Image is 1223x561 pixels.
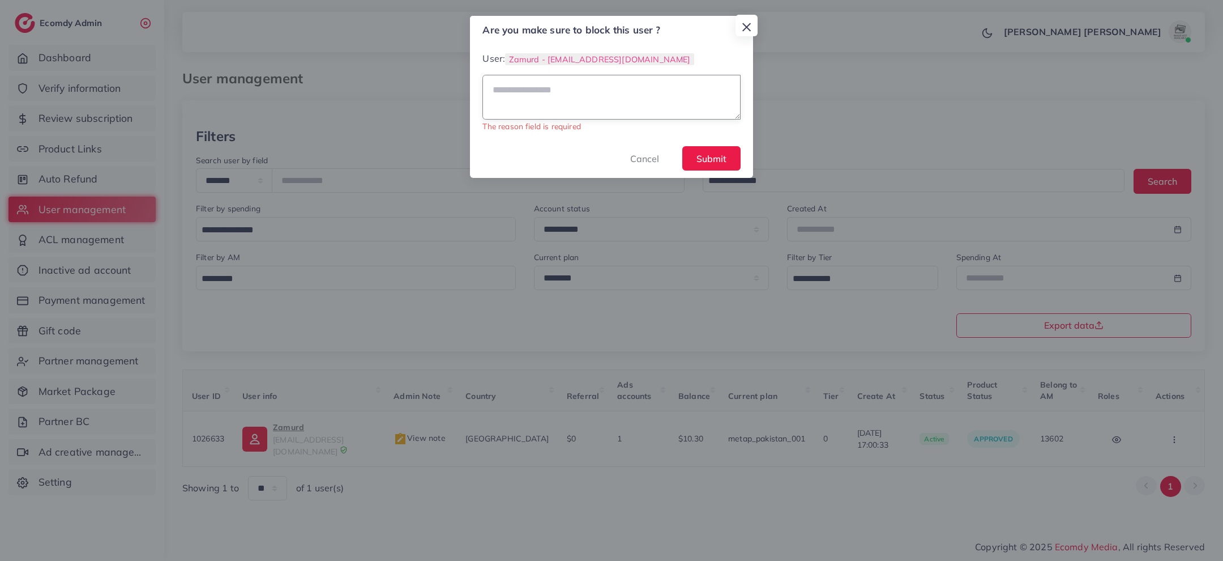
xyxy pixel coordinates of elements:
code: Zamurd - [EMAIL_ADDRESS][DOMAIN_NAME] [505,53,694,65]
button: Cancel [616,146,673,171]
span: Submit [696,153,726,164]
p: User: [482,52,740,66]
button: Close [735,15,758,36]
button: Submit [682,146,741,171]
h5: Are you make sure to block this user ? [482,23,660,37]
small: The reason field is required [482,121,580,131]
